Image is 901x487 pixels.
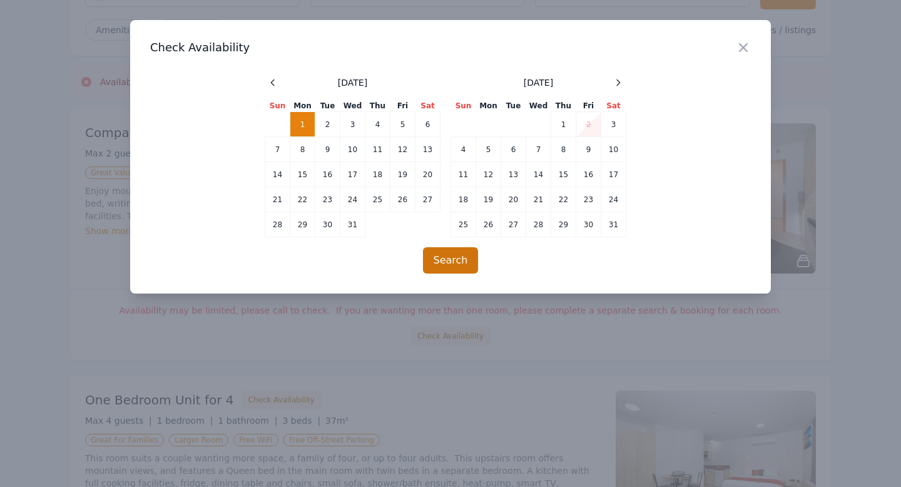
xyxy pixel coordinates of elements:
[501,187,526,212] td: 20
[290,162,315,187] td: 15
[476,187,501,212] td: 19
[526,187,551,212] td: 21
[423,247,479,274] button: Search
[526,162,551,187] td: 14
[501,162,526,187] td: 13
[150,40,751,55] h3: Check Availability
[290,187,315,212] td: 22
[601,137,626,162] td: 10
[476,212,501,237] td: 26
[290,212,315,237] td: 29
[365,100,390,112] th: Thu
[265,187,290,212] td: 21
[576,212,601,237] td: 30
[390,100,415,112] th: Fri
[415,100,440,112] th: Sat
[265,162,290,187] td: 14
[390,187,415,212] td: 26
[601,187,626,212] td: 24
[340,137,365,162] td: 10
[601,100,626,112] th: Sat
[501,100,526,112] th: Tue
[340,212,365,237] td: 31
[451,100,476,112] th: Sun
[340,162,365,187] td: 17
[315,100,340,112] th: Tue
[601,112,626,137] td: 3
[340,112,365,137] td: 3
[415,112,440,137] td: 6
[526,100,551,112] th: Wed
[451,187,476,212] td: 18
[415,137,440,162] td: 13
[315,162,340,187] td: 16
[365,137,390,162] td: 11
[576,137,601,162] td: 9
[601,162,626,187] td: 17
[265,212,290,237] td: 28
[265,100,290,112] th: Sun
[365,162,390,187] td: 18
[476,137,501,162] td: 5
[551,162,576,187] td: 15
[526,212,551,237] td: 28
[601,212,626,237] td: 31
[265,137,290,162] td: 7
[551,112,576,137] td: 1
[340,100,365,112] th: Wed
[340,187,365,212] td: 24
[551,187,576,212] td: 22
[524,76,553,89] span: [DATE]
[365,187,390,212] td: 25
[576,187,601,212] td: 23
[315,212,340,237] td: 30
[290,137,315,162] td: 8
[476,162,501,187] td: 12
[290,100,315,112] th: Mon
[451,212,476,237] td: 25
[551,212,576,237] td: 29
[390,162,415,187] td: 19
[315,187,340,212] td: 23
[365,112,390,137] td: 4
[576,162,601,187] td: 16
[338,76,367,89] span: [DATE]
[315,137,340,162] td: 9
[501,212,526,237] td: 27
[451,137,476,162] td: 4
[290,112,315,137] td: 1
[390,112,415,137] td: 5
[576,112,601,137] td: 2
[476,100,501,112] th: Mon
[390,137,415,162] td: 12
[415,162,440,187] td: 20
[551,137,576,162] td: 8
[501,137,526,162] td: 6
[551,100,576,112] th: Thu
[315,112,340,137] td: 2
[451,162,476,187] td: 11
[576,100,601,112] th: Fri
[415,187,440,212] td: 27
[526,137,551,162] td: 7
